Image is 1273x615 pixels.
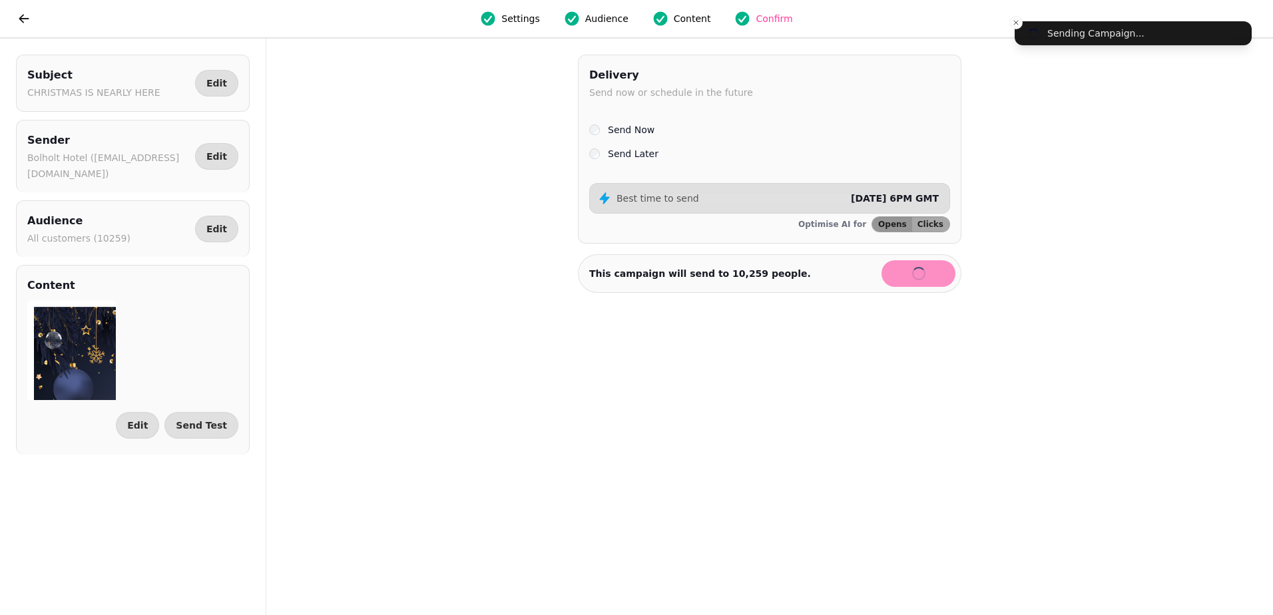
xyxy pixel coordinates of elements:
[164,412,238,439] button: Send Test
[27,85,160,101] p: CHRISTMAS IS NEARLY HERE
[589,267,811,280] p: This campaign will send to people.
[917,220,943,228] span: Clicks
[878,220,907,228] span: Opens
[872,217,912,232] button: Opens
[732,268,768,279] strong: 10,259
[501,12,539,25] span: Settings
[585,12,629,25] span: Audience
[27,212,130,230] h2: Audience
[11,5,37,32] button: go back
[206,152,227,161] span: Edit
[195,143,238,170] button: Edit
[27,150,190,182] p: Bolholt Hotel ([EMAIL_ADDRESS][DOMAIN_NAME])
[195,216,238,242] button: Edit
[589,66,753,85] h2: Delivery
[617,192,699,205] p: Best time to send
[674,12,711,25] span: Content
[27,276,75,295] h2: Content
[27,131,190,150] h2: Sender
[608,146,658,162] label: Send Later
[127,421,148,430] span: Edit
[27,230,130,246] p: All customers (10259)
[798,219,866,230] p: Optimise AI for
[912,217,949,232] button: Clicks
[116,412,159,439] button: Edit
[195,70,238,97] button: Edit
[1047,27,1145,40] div: Sending Campaign...
[27,66,160,85] h2: Subject
[176,421,227,430] span: Send Test
[206,79,227,88] span: Edit
[589,85,753,101] p: Send now or schedule in the future
[756,12,792,25] span: Confirm
[1009,16,1023,29] button: Close toast
[206,224,227,234] span: Edit
[608,122,654,138] label: Send Now
[851,193,939,204] span: [DATE] 6PM GMT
